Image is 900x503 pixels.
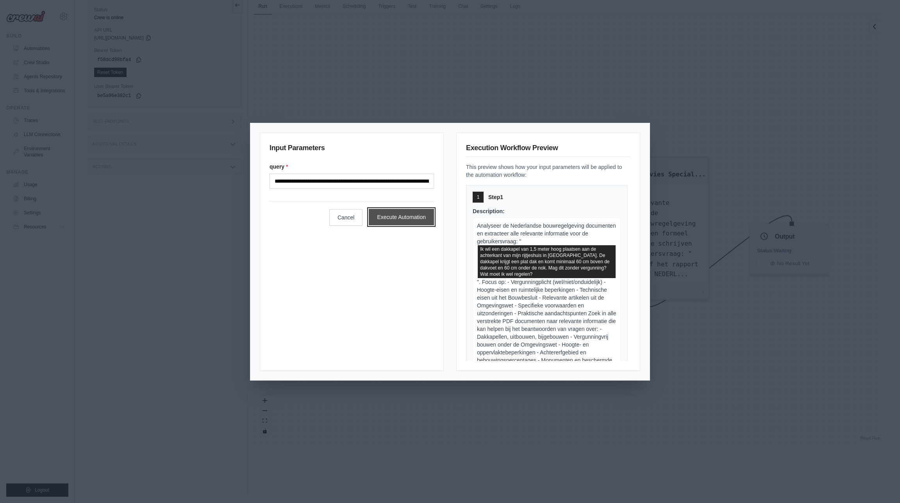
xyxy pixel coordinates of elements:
span: query [478,245,616,278]
h3: Input Parameters [270,142,434,156]
p: This preview shows how your input parameters will be applied to the automation workflow: [466,163,630,179]
div: Widget de chat [861,465,900,503]
span: ". Focus op: - Vergunningplicht (wel/niet/onduidelijk) - Hoogte-eisen en ruimtelijke beperkingen ... [477,279,616,371]
span: Analyseer de Nederlandse bouwregelgeving documenten en extracteer alle relevante informatie voor ... [477,223,616,244]
span: 1 [477,194,480,200]
h3: Execution Workflow Preview [466,142,630,157]
iframe: Chat Widget [861,465,900,503]
span: Step 1 [488,193,503,201]
span: Description: [473,208,505,214]
button: Cancel [329,209,363,226]
button: Execute Automation [369,209,434,225]
label: query [270,163,434,171]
